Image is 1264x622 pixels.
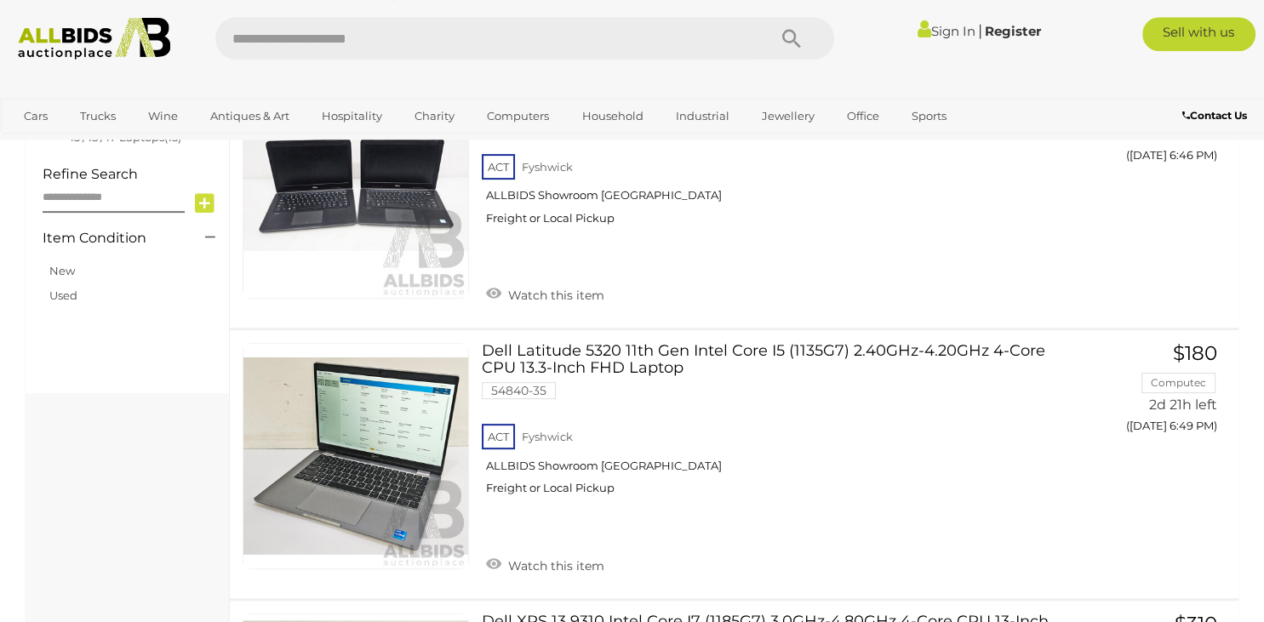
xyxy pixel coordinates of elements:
[43,167,225,182] h4: Refine Search
[504,288,604,303] span: Watch this item
[985,23,1041,39] a: Register
[836,102,890,130] a: Office
[751,102,826,130] a: Jewellery
[495,343,1057,509] a: Dell Latitude 5320 11th Gen Intel Core I5 (1135G7) 2.40GHz-4.20GHz 4-Core CPU 13.3-Inch FHD Lapto...
[918,23,975,39] a: Sign In
[49,288,77,302] a: Used
[403,102,466,130] a: Charity
[749,17,834,60] button: Search
[482,281,609,306] a: Watch this item
[137,102,189,130] a: Wine
[9,17,180,60] img: Allbids.com.au
[43,231,180,246] h4: Item Condition
[13,102,59,130] a: Cars
[311,102,393,130] a: Hospitality
[570,102,654,130] a: Household
[482,551,609,577] a: Watch this item
[69,102,127,130] a: Trucks
[49,264,75,277] a: New
[1173,341,1217,365] span: $180
[495,72,1057,238] a: Dell Latitude 3380 Intel Core I3 (6006U) 2.00GHz 2-Core CPU 13.3-Inch Laptop - Lot of Two 54840-5...
[476,102,560,130] a: Computers
[13,131,156,159] a: [GEOGRAPHIC_DATA]
[1182,106,1251,125] a: Contact Us
[1182,109,1247,122] b: Contact Us
[901,102,958,130] a: Sports
[1142,17,1256,51] a: Sell with us
[1084,72,1222,172] a: $31 ecigwe 2d 21h left ([DATE] 6:46 PM)
[504,558,604,573] span: Watch this item
[665,102,741,130] a: Industrial
[978,21,982,40] span: |
[199,102,300,130] a: Antiques & Art
[1084,343,1222,442] a: $180 Computec 2d 21h left ([DATE] 6:49 PM)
